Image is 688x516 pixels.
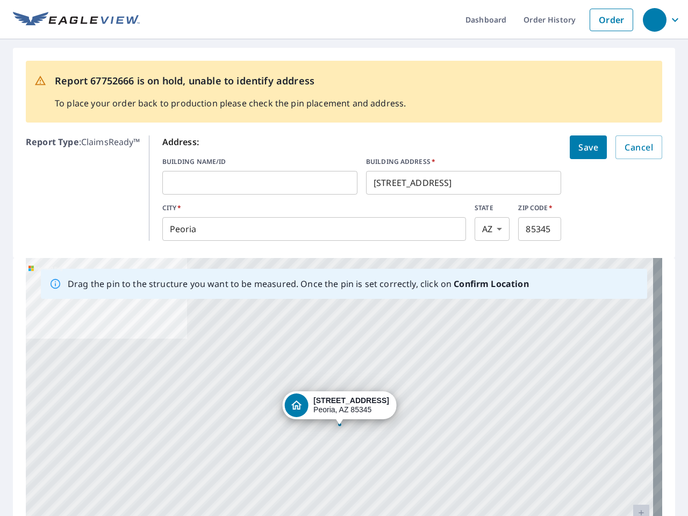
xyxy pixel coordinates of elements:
[615,135,662,159] button: Cancel
[26,136,79,148] b: Report Type
[26,135,140,241] p: : ClaimsReady™
[578,140,598,155] span: Save
[570,135,607,159] button: Save
[518,203,561,213] label: ZIP CODE
[313,396,389,414] div: Peoria, AZ 85345
[68,277,529,290] p: Drag the pin to the structure you want to be measured. Once the pin is set correctly, click on
[162,135,562,148] p: Address:
[475,203,510,213] label: STATE
[313,396,389,405] strong: [STREET_ADDRESS]
[482,224,492,234] em: AZ
[454,278,528,290] b: Confirm Location
[13,12,140,28] img: EV Logo
[625,140,653,155] span: Cancel
[590,9,633,31] a: Order
[55,74,406,88] p: Report 67752666 is on hold, unable to identify address
[366,157,561,167] label: BUILDING ADDRESS
[162,203,466,213] label: CITY
[162,157,357,167] label: BUILDING NAME/ID
[55,97,406,110] p: To place your order back to production please check the pin placement and address.
[475,217,510,241] div: AZ
[282,391,397,425] div: Dropped pin, building 1, Residential property, 10951 N 91st Ave Peoria, AZ 85345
